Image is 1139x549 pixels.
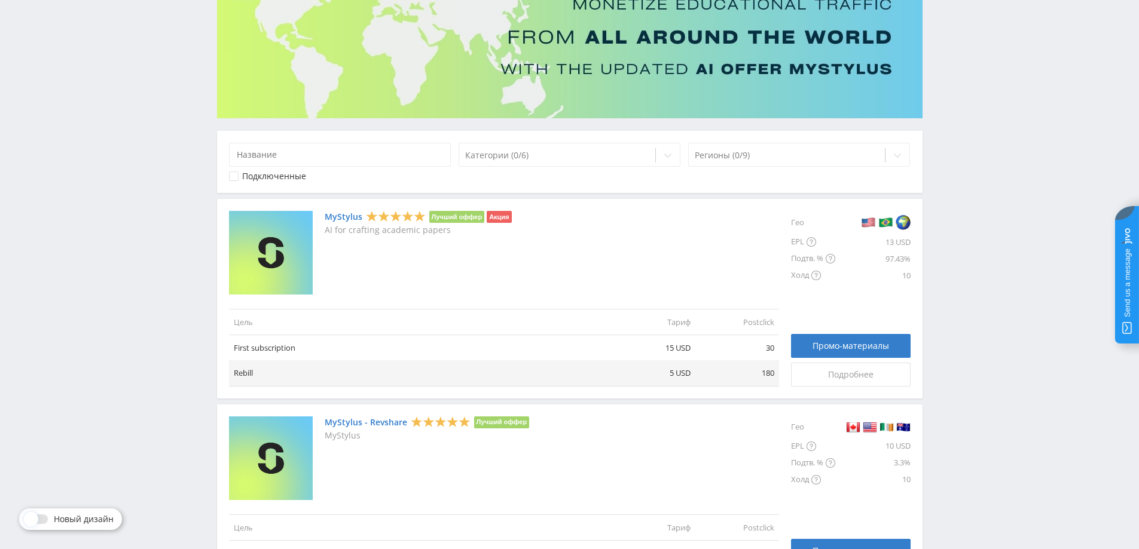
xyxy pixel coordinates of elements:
div: Гео [791,211,835,234]
div: 3.3% [835,455,911,471]
a: MyStylus - Revshare [325,418,407,427]
td: Цель [229,514,612,540]
div: EPL [791,438,835,455]
div: 13 USD [835,234,911,250]
div: Подключенные [242,171,306,181]
td: Rebill [229,360,612,386]
div: 97.43% [835,250,911,267]
td: Тариф [612,309,695,335]
img: MyStylus - Revshare [229,416,313,500]
td: Postclick [695,309,779,335]
img: MyStylus [229,211,313,295]
li: Лучший оффер [474,416,530,428]
div: Подтв. % [791,250,835,267]
td: 5 USD [612,360,695,386]
div: 10 [835,267,911,284]
div: EPL [791,234,835,250]
p: MyStylus [325,431,530,440]
div: 10 [835,471,911,488]
td: 30 [695,335,779,361]
a: MyStylus [325,212,362,222]
input: Название [229,143,451,167]
div: 5 Stars [366,210,426,223]
td: Postclick [695,514,779,540]
span: Подробнее [828,370,874,379]
li: Лучший оффер [429,211,485,223]
span: Промо-материалы [813,341,889,351]
div: Гео [791,416,835,438]
div: Подтв. % [791,455,835,471]
span: Новый дизайн [54,514,114,524]
div: 10 USD [835,438,911,455]
li: Акция [487,211,511,223]
td: 180 [695,360,779,386]
td: Цель [229,309,612,335]
div: Холд [791,471,835,488]
div: 5 Stars [411,415,471,428]
td: First subscription [229,335,612,361]
div: Холд [791,267,835,284]
a: Промо-материалы [791,334,911,358]
a: Подробнее [791,363,911,387]
td: Тариф [612,514,695,540]
td: 15 USD [612,335,695,361]
p: AI for crafting academic papers [325,225,512,235]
